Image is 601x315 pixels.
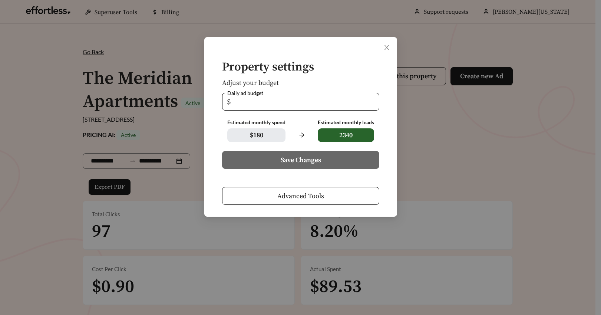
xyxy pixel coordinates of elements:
[383,44,390,51] span: close
[222,187,379,205] button: Advanced Tools
[222,192,379,199] a: Advanced Tools
[222,79,379,87] h5: Adjust your budget
[317,128,374,142] span: 2340
[227,119,285,126] div: Estimated monthly spend
[376,37,397,58] button: Close
[317,119,374,126] div: Estimated monthly leads
[294,128,308,142] span: arrow-right
[222,151,379,169] button: Save Changes
[222,61,379,74] h4: Property settings
[227,93,231,110] span: $
[227,128,285,142] span: $ 180
[277,191,324,201] span: Advanced Tools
